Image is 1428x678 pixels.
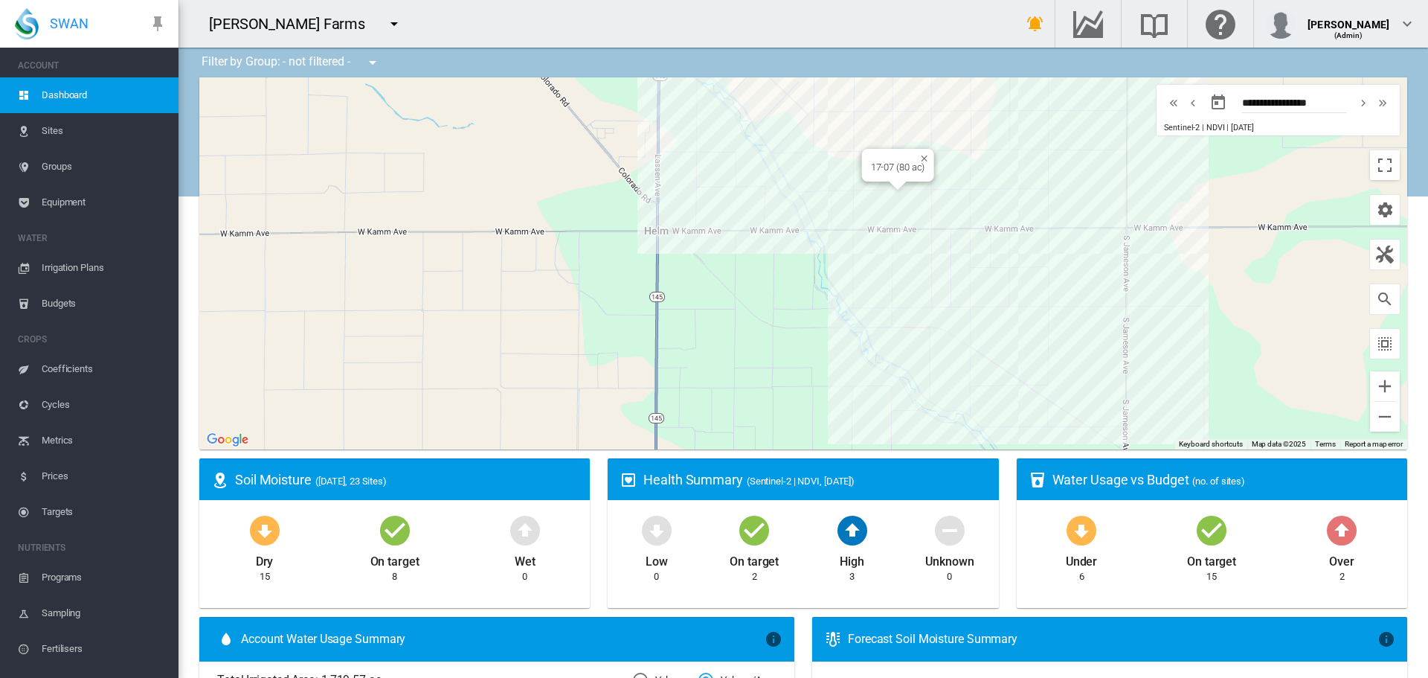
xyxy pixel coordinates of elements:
[1370,195,1400,225] button: icon-cog
[358,48,387,77] button: icon-menu-down
[209,13,379,34] div: [PERSON_NAME] Farms
[849,570,855,583] div: 3
[42,77,167,113] span: Dashboard
[385,15,403,33] md-icon: icon-menu-down
[730,548,779,570] div: On target
[1376,290,1394,308] md-icon: icon-magnify
[1370,150,1400,180] button: Toggle fullscreen view
[42,631,167,667] span: Fertilisers
[190,48,392,77] div: Filter by Group: - not filtered -
[42,458,167,494] span: Prices
[217,630,235,648] md-icon: icon-water
[1329,548,1354,570] div: Over
[15,8,39,39] img: SWAN-Landscape-Logo-Colour-drop.png
[392,570,397,583] div: 8
[203,430,252,450] a: Open this area in Google Maps (opens a new window)
[235,470,578,489] div: Soil Moisture
[643,470,986,489] div: Health Summary
[1266,9,1296,39] img: profile.jpg
[522,570,527,583] div: 0
[1179,439,1243,450] button: Keyboard shortcuts
[1398,15,1416,33] md-icon: icon-chevron-down
[824,630,842,648] md-icon: icon-thermometer-lines
[765,630,782,648] md-icon: icon-information
[840,548,864,570] div: High
[1354,94,1373,112] button: icon-chevron-right
[1164,94,1183,112] button: icon-chevron-double-left
[260,570,270,583] div: 15
[1308,11,1389,26] div: [PERSON_NAME]
[42,494,167,530] span: Targets
[515,548,535,570] div: Wet
[42,560,167,595] span: Programs
[848,631,1377,647] div: Forecast Soil Moisture Summary
[42,286,167,322] span: Budgets
[1029,471,1046,489] md-icon: icon-cup-water
[1026,15,1044,33] md-icon: icon-bell-ring
[1377,630,1395,648] md-icon: icon-information
[1070,15,1106,33] md-icon: Go to the Data Hub
[1183,94,1203,112] button: icon-chevron-left
[1052,470,1395,489] div: Water Usage vs Budget
[1315,440,1336,448] a: Terms
[1165,94,1182,112] md-icon: icon-chevron-double-left
[654,570,659,583] div: 0
[1164,123,1224,132] span: Sentinel-2 | NDVI
[1355,94,1371,112] md-icon: icon-chevron-right
[1020,9,1050,39] button: icon-bell-ring
[925,548,974,570] div: Unknown
[18,327,167,351] span: CROPS
[646,548,668,570] div: Low
[379,9,409,39] button: icon-menu-down
[752,570,757,583] div: 2
[747,476,855,487] span: (Sentinel-2 | NDVI, [DATE])
[18,536,167,560] span: NUTRIENTS
[1345,440,1403,448] a: Report a map error
[1192,476,1245,487] span: (no. of sites)
[18,54,167,77] span: ACCOUNT
[1226,123,1253,132] span: | [DATE]
[1066,548,1098,570] div: Under
[364,54,382,71] md-icon: icon-menu-down
[871,161,925,173] div: 17-07 (80 ac)
[1339,570,1345,583] div: 2
[42,595,167,631] span: Sampling
[1374,94,1391,112] md-icon: icon-chevron-double-right
[42,185,167,220] span: Equipment
[1206,570,1217,583] div: 15
[1370,329,1400,359] button: icon-select-all
[211,471,229,489] md-icon: icon-map-marker-radius
[507,512,543,548] md-icon: icon-arrow-up-bold-circle
[1370,371,1400,401] button: Zoom in
[947,570,952,583] div: 0
[203,430,252,450] img: Google
[42,113,167,149] span: Sites
[1136,15,1172,33] md-icon: Search the knowledge base
[315,476,387,487] span: ([DATE], 23 Sites)
[1324,512,1360,548] md-icon: icon-arrow-up-bold-circle
[1252,440,1307,448] span: Map data ©2025
[1064,512,1099,548] md-icon: icon-arrow-down-bold-circle
[1370,402,1400,432] button: Zoom out
[620,471,637,489] md-icon: icon-heart-box-outline
[639,512,675,548] md-icon: icon-arrow-down-bold-circle
[42,250,167,286] span: Irrigation Plans
[377,512,413,548] md-icon: icon-checkbox-marked-circle
[247,512,283,548] md-icon: icon-arrow-down-bold-circle
[1203,15,1238,33] md-icon: Click here for help
[1334,31,1363,39] span: (Admin)
[1187,548,1236,570] div: On target
[1376,335,1394,353] md-icon: icon-select-all
[834,512,870,548] md-icon: icon-arrow-up-bold-circle
[256,548,274,570] div: Dry
[18,226,167,250] span: WATER
[241,631,765,647] span: Account Water Usage Summary
[1079,570,1084,583] div: 6
[736,512,772,548] md-icon: icon-checkbox-marked-circle
[42,423,167,458] span: Metrics
[1370,284,1400,314] button: icon-magnify
[370,548,419,570] div: On target
[1376,201,1394,219] md-icon: icon-cog
[1203,88,1233,118] button: md-calendar
[50,14,89,33] span: SWAN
